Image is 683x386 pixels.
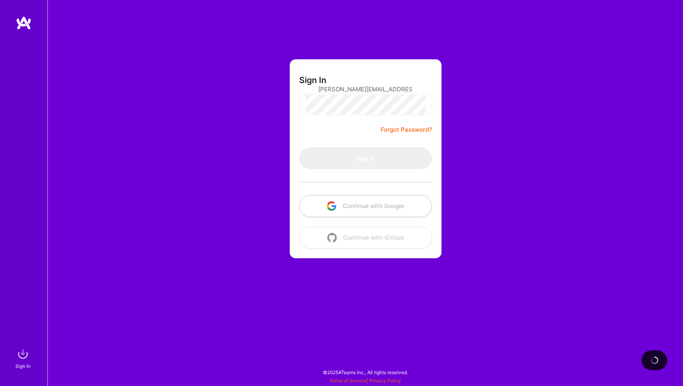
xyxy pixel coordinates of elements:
[327,201,336,211] img: icon
[369,378,401,384] a: Privacy Policy
[15,346,31,362] img: sign in
[16,16,32,30] img: logo
[47,362,683,382] div: © 2025 ATeams Inc., All rights reserved.
[299,227,432,249] button: Continue with Github
[329,378,366,384] a: Terms of Service
[15,362,30,370] div: Sign In
[299,195,432,217] button: Continue with Google
[381,125,432,134] a: Forgot Password?
[329,378,401,384] span: |
[17,346,31,370] a: sign inSign In
[649,355,659,365] img: loading
[327,233,337,242] img: icon
[299,147,432,169] button: Sign In
[318,79,413,99] input: Email...
[299,75,326,85] h3: Sign In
